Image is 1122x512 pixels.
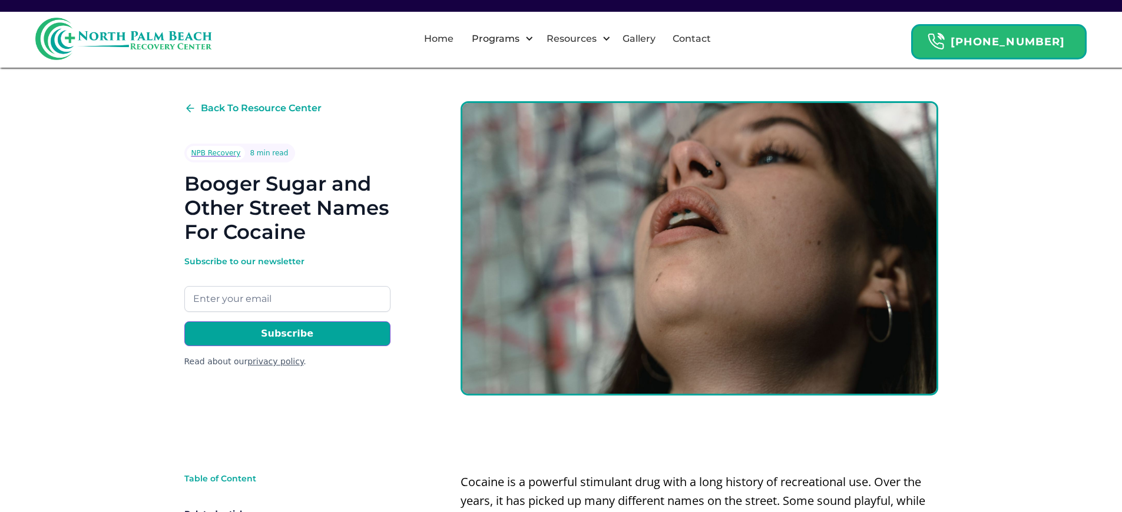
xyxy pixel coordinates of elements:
[250,147,288,159] div: 8 min read
[201,101,322,115] div: Back To Resource Center
[462,20,537,58] div: Programs
[537,20,614,58] div: Resources
[184,473,373,484] div: Table of Content
[615,20,663,58] a: Gallery
[184,255,390,267] div: Subscribe to our newsletter
[184,255,390,368] form: Email Form
[184,355,390,368] div: Read about our .
[544,32,600,46] div: Resources
[184,286,390,312] input: Enter your email
[184,101,322,115] a: Back To Resource Center
[469,32,522,46] div: Programs
[191,147,241,159] div: NPB Recovery
[184,321,390,346] input: Subscribe
[951,35,1065,48] strong: [PHONE_NUMBER]
[417,20,461,58] a: Home
[187,146,246,160] a: NPB Recovery
[911,18,1087,59] a: Header Calendar Icons[PHONE_NUMBER]
[666,20,718,58] a: Contact
[247,357,303,366] a: privacy policy
[184,172,423,244] h1: Booger Sugar and Other Street Names For Cocaine
[927,32,945,51] img: Header Calendar Icons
